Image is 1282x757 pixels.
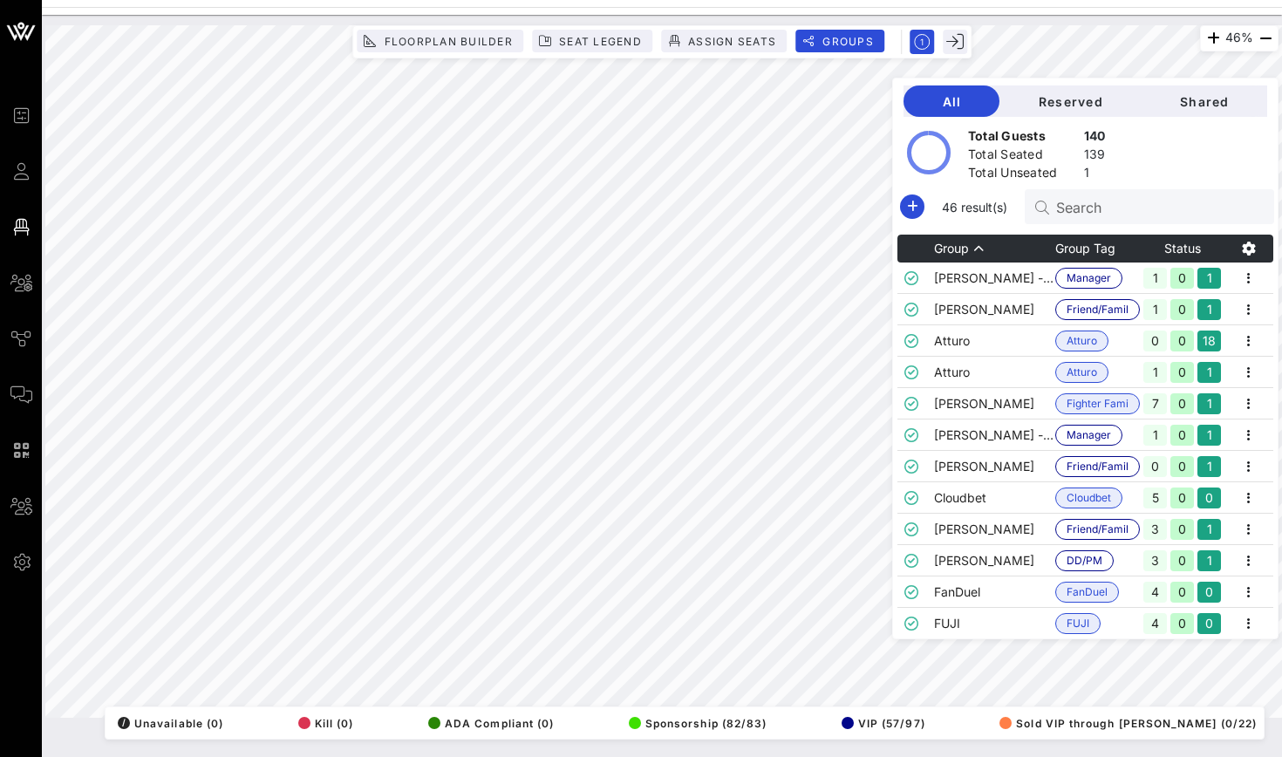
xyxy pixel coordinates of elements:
[1197,488,1221,508] div: 0
[934,388,1055,419] td: [PERSON_NAME]
[842,717,925,730] span: VIP (57/97)
[1013,94,1127,109] span: Reserved
[1170,582,1194,603] div: 0
[558,35,642,48] span: Seat Legend
[1170,362,1194,383] div: 0
[687,35,776,48] span: Assign Seats
[1143,425,1167,446] div: 1
[934,482,1055,514] td: Cloudbet
[1143,488,1167,508] div: 5
[822,35,874,48] span: Groups
[935,198,1014,216] span: 46 result(s)
[917,94,985,109] span: All
[934,357,1055,388] td: Atturo
[836,711,925,735] button: VIP (57/97)
[661,30,787,52] button: Assign Seats
[904,85,999,117] button: All
[934,419,1055,451] td: [PERSON_NAME] - Fighter Manager
[934,294,1055,325] td: [PERSON_NAME]
[1143,456,1167,477] div: 0
[1067,300,1129,319] span: Friend/Family
[1143,268,1167,289] div: 1
[1141,85,1267,117] button: Shared
[629,717,767,730] span: Sponsorship (82/83)
[1197,519,1221,540] div: 1
[1067,583,1108,602] span: FanDuel
[1197,362,1221,383] div: 1
[934,514,1055,545] td: [PERSON_NAME]
[1170,456,1194,477] div: 0
[1197,456,1221,477] div: 1
[1143,299,1167,320] div: 1
[1197,299,1221,320] div: 1
[1197,550,1221,571] div: 1
[999,717,1257,730] span: Sold VIP through [PERSON_NAME] (0/22)
[1067,363,1097,382] span: Atturo
[1067,551,1102,570] span: DD/PM
[934,325,1055,357] td: Atturo
[1143,519,1167,540] div: 3
[1197,425,1221,446] div: 1
[357,30,523,52] button: Floorplan Builder
[1200,25,1279,51] div: 46%
[1170,268,1194,289] div: 0
[1170,550,1194,571] div: 0
[113,711,223,735] button: /Unavailable (0)
[968,146,1077,167] div: Total Seated
[1197,331,1221,351] div: 18
[1197,582,1221,603] div: 0
[968,164,1077,186] div: Total Unseated
[1067,394,1129,413] span: Fighter Family
[1067,457,1129,476] span: Friend/Family
[934,576,1055,608] td: FanDuel
[1197,613,1221,634] div: 0
[934,608,1055,639] td: FUJI
[1067,520,1129,539] span: Friend/Family
[532,30,652,52] button: Seat Legend
[1140,235,1224,263] th: Status
[1170,613,1194,634] div: 0
[428,717,554,730] span: ADA Compliant (0)
[934,545,1055,576] td: [PERSON_NAME]
[1055,235,1140,263] th: Group Tag
[1170,393,1194,414] div: 0
[934,451,1055,482] td: [PERSON_NAME]
[1067,488,1111,508] span: Cloudbet
[1170,299,1194,320] div: 0
[118,717,223,730] span: Unavailable (0)
[1143,331,1167,351] div: 0
[1197,268,1221,289] div: 1
[1143,550,1167,571] div: 3
[968,127,1077,149] div: Total Guests
[293,711,354,735] button: Kill (0)
[1143,613,1167,634] div: 4
[1170,519,1194,540] div: 0
[934,263,1055,294] td: [PERSON_NAME] - Fighter Manager
[1197,393,1221,414] div: 1
[1084,146,1106,167] div: 139
[994,711,1257,735] button: Sold VIP through [PERSON_NAME] (0/22)
[1143,393,1167,414] div: 7
[1143,362,1167,383] div: 1
[934,235,1055,263] th: Group: Sorted ascending. Activate to sort descending.
[118,717,130,729] div: /
[1084,127,1106,149] div: 140
[1170,331,1194,351] div: 0
[934,241,969,256] span: Group
[795,30,884,52] button: Groups
[1143,582,1167,603] div: 4
[624,711,767,735] button: Sponsorship (82/83)
[999,85,1141,117] button: Reserved
[1084,164,1106,186] div: 1
[1170,488,1194,508] div: 0
[1067,426,1111,445] span: Manager
[298,717,354,730] span: Kill (0)
[1155,94,1253,109] span: Shared
[423,711,554,735] button: ADA Compliant (0)
[1067,614,1089,633] span: FUJI
[1067,269,1111,288] span: Manager
[383,35,513,48] span: Floorplan Builder
[1055,241,1115,256] span: Group Tag
[1067,331,1097,351] span: Atturo
[1170,425,1194,446] div: 0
